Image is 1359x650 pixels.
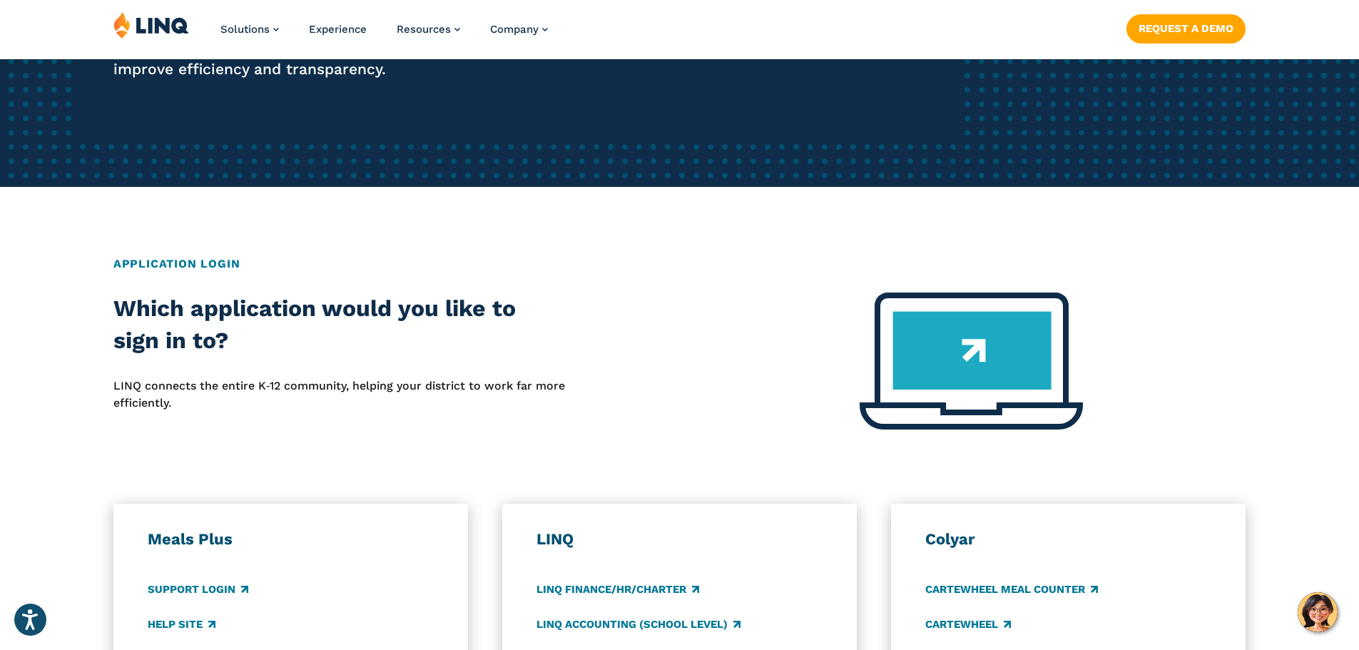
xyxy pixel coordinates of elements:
button: Hello, have a question? Let’s chat. [1298,592,1338,632]
a: Request a Demo [1126,14,1246,43]
span: Company [490,23,539,36]
a: Experience [309,23,367,36]
a: Resources [397,23,460,36]
span: Solutions [220,23,270,36]
a: Solutions [220,23,279,36]
a: LINQ Accounting (school level) [536,616,740,632]
h2: Application Login [113,255,1246,273]
img: LINQ | K‑12 Software [113,11,189,39]
a: Help Site [148,616,215,632]
p: LINQ connects the entire K‑12 community, helping your district to work far more efficiently. [113,377,566,412]
h3: Colyar [925,529,1212,549]
h3: Meals Plus [148,529,434,549]
nav: Button Navigation [1126,11,1246,43]
a: Support Login [148,582,248,597]
a: Company [490,23,548,36]
a: CARTEWHEEL Meal Counter [925,582,1098,597]
span: Resources [397,23,451,36]
nav: Primary Navigation [220,11,548,59]
a: LINQ Finance/HR/Charter [536,582,699,597]
h2: Which application would you like to sign in to? [113,293,566,357]
a: CARTEWHEEL [925,616,1011,632]
h3: LINQ [536,529,823,549]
